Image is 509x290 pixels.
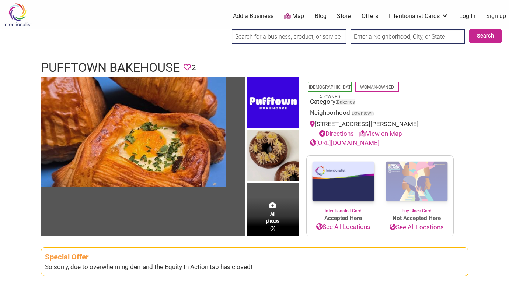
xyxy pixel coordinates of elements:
div: [STREET_ADDRESS][PERSON_NAME] [310,120,450,138]
h1: Pufftown Bakehouse [41,59,180,77]
input: Search for a business, product, or service [232,29,346,44]
a: Buy Black Card [380,156,453,215]
img: Intentionalist Card [307,156,380,208]
a: [URL][DOMAIN_NAME] [310,139,380,146]
a: Add a Business [233,12,273,20]
div: Special Offer [45,251,464,263]
a: Intentionalist Cards [389,12,449,20]
a: Store [337,12,351,20]
div: Neighborhood: [310,108,450,120]
img: Pufftown Bakehouse - Sweet Croissants [247,130,299,183]
div: Category: [310,97,450,109]
span: All photos (3) [266,211,279,231]
a: Directions [319,130,354,137]
img: Pufftown Bakehouse - Croissants [41,77,226,187]
span: 2 [192,62,196,73]
a: Woman-Owned [360,85,394,90]
img: Buy Black Card [380,156,453,208]
button: Search [469,29,502,43]
a: Blog [315,12,327,20]
a: See All Locations [380,223,453,232]
span: Downtown [352,111,374,116]
img: Pufftown Bakehouse - Logo [247,77,299,130]
a: View on Map [359,130,402,137]
div: So sorry, due to overwhelming demand the Equity In Action tab has closed! [45,262,464,272]
input: Enter a Neighborhood, City, or State [351,29,465,44]
span: Accepted Here [307,214,380,223]
a: Sign up [486,12,506,20]
a: Map [284,12,304,21]
span: Not Accepted Here [380,214,453,223]
a: [DEMOGRAPHIC_DATA]-Owned [309,85,351,99]
a: Intentionalist Card [307,156,380,214]
a: Offers [362,12,378,20]
a: Log In [459,12,475,20]
a: Bakeries [337,99,355,105]
a: See All Locations [307,222,380,232]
